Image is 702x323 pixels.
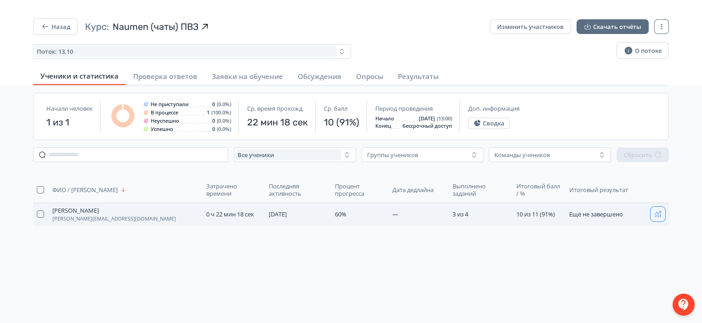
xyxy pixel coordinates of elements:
span: Доп. информация [468,105,520,112]
span: Ученики и статистика [40,71,119,80]
button: Поток: 13.10 [33,44,351,59]
button: Скачать отчёты [577,19,649,34]
button: Затрачено времени [206,181,262,199]
span: (0.0%) [217,118,231,124]
button: Дата дедлайна [392,184,436,195]
span: [DATE] [419,116,435,121]
span: Итоговый результат [569,186,636,193]
span: Дата дедлайна [392,186,434,193]
button: Выполнено заданий [453,181,509,199]
span: Выполнено заданий [453,182,507,197]
span: Неуспешно [151,118,179,124]
span: Ср. балл [324,105,347,112]
span: [DATE] [269,210,287,218]
button: Последняя активность [269,181,327,199]
span: Начало [375,116,394,121]
span: Ср. время прохожд. [247,105,304,112]
button: Процент прогресса [335,181,385,199]
span: Поток: 13.10 [37,48,73,55]
span: Конец [375,123,391,129]
span: Начали человек [46,105,93,112]
span: Период проведения [375,105,433,112]
span: бессрочный доступ [402,123,452,129]
span: Не приступали [151,102,188,107]
span: 0 ч 22 мин 18 сек [206,210,254,218]
span: 3 из 4 [453,210,468,218]
span: ФИО / [PERSON_NAME] [52,186,118,193]
span: (0.0%) [217,102,231,107]
span: 10 (91%) [324,116,359,129]
span: 0 [212,126,215,132]
button: Сводка [468,118,510,129]
button: Изменить участников [490,19,571,34]
span: (13:00) [437,116,452,121]
span: Сводка [483,119,504,127]
span: 10 из 11 (91%) [516,210,555,218]
span: (100.0%) [211,110,231,115]
span: Успешно [151,126,173,132]
button: ФИО / [PERSON_NAME] [52,184,129,195]
span: [PERSON_NAME] [52,207,99,214]
span: Итоговый балл / % [516,182,560,197]
span: (0.0%) [217,126,231,132]
button: Сбросить [617,147,669,162]
div: Команды учеников [494,151,550,159]
button: Группы учеников [362,147,484,162]
span: Ещё не завершено [569,210,623,218]
button: [PERSON_NAME][PERSON_NAME][EMAIL_ADDRESS][DOMAIN_NAME] [52,207,176,221]
span: Процент прогресса [335,182,383,197]
span: Заявки на обучение [212,72,283,81]
span: 0 [212,102,215,107]
span: — [392,210,398,218]
span: Результаты [398,72,439,81]
div: Группы учеников [367,151,418,159]
span: [PERSON_NAME][EMAIL_ADDRESS][DOMAIN_NAME] [52,216,176,221]
button: Назад [33,18,78,35]
span: 60% [335,210,346,218]
span: 1 [207,110,209,115]
span: 22 мин 18 сек [247,116,308,129]
button: Итоговый балл / % [516,181,562,199]
span: 1 из 1 [46,116,93,129]
span: Последняя активность [269,182,325,197]
span: В процессе [151,110,178,115]
span: Naumen (чаты) ПВЗ [113,20,198,33]
span: Опросы [356,72,383,81]
button: Все ученики [234,147,356,162]
span: Обсуждения [298,72,341,81]
span: Все ученики [238,151,274,159]
button: Команды учеников [489,147,611,162]
span: Затрачено времени [206,182,260,197]
span: Курс: [85,20,109,33]
span: Проверка ответов [133,72,197,81]
span: 0 [212,118,215,124]
button: О потоке [617,42,669,59]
